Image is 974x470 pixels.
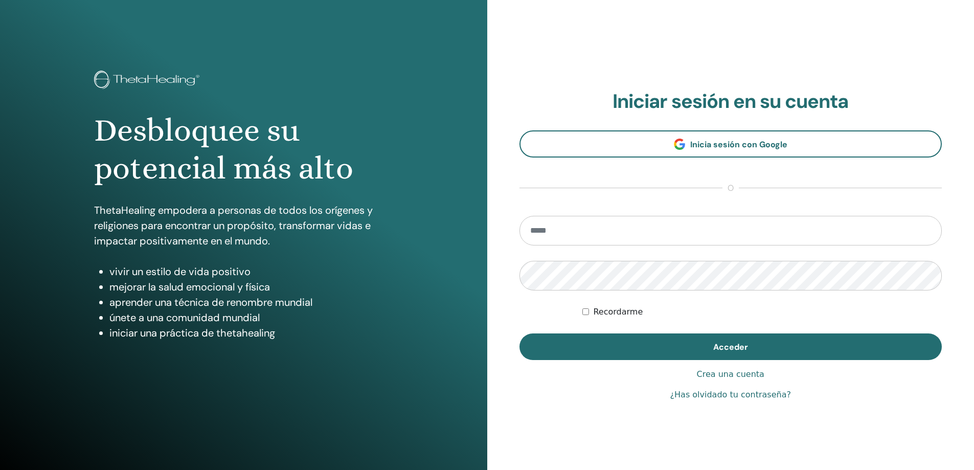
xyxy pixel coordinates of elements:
li: mejorar la salud emocional y física [109,279,393,295]
h1: Desbloquee su potencial más alto [94,111,393,188]
li: aprender una técnica de renombre mundial [109,295,393,310]
span: Acceder [713,342,748,352]
div: Mantenerme autenticado indefinidamente o hasta cerrar la sesión manualmente [582,306,942,318]
a: ¿Has olvidado tu contraseña? [670,389,791,401]
label: Recordarme [593,306,643,318]
span: Inicia sesión con Google [690,139,787,150]
li: únete a una comunidad mundial [109,310,393,325]
a: Crea una cuenta [697,368,764,381]
h2: Iniciar sesión en su cuenta [519,90,942,114]
li: iniciar una práctica de thetahealing [109,325,393,341]
button: Acceder [519,333,942,360]
li: vivir un estilo de vida positivo [109,264,393,279]
a: Inicia sesión con Google [519,130,942,158]
p: ThetaHealing empodera a personas de todos los orígenes y religiones para encontrar un propósito, ... [94,203,393,249]
span: o [722,182,739,194]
